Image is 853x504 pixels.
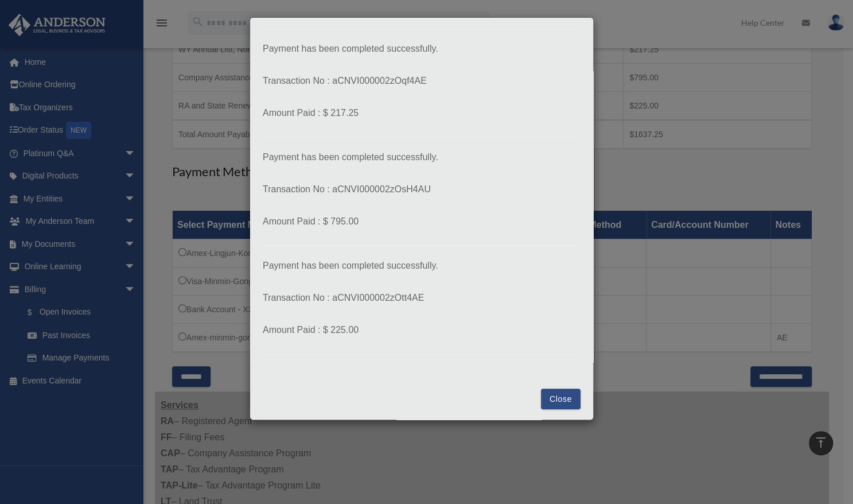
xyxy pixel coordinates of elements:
[263,258,581,274] p: Payment has been completed successfully.
[263,149,581,165] p: Payment has been completed successfully.
[263,181,581,197] p: Transaction No : aCNVI000002zOsH4AU
[541,389,581,409] button: Close
[263,41,581,57] p: Payment has been completed successfully.
[263,214,581,230] p: Amount Paid : $ 795.00
[263,73,581,89] p: Transaction No : aCNVI000002zOqf4AE
[263,105,581,121] p: Amount Paid : $ 217.25
[263,322,581,338] p: Amount Paid : $ 225.00
[263,290,581,306] p: Transaction No : aCNVI000002zOtt4AE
